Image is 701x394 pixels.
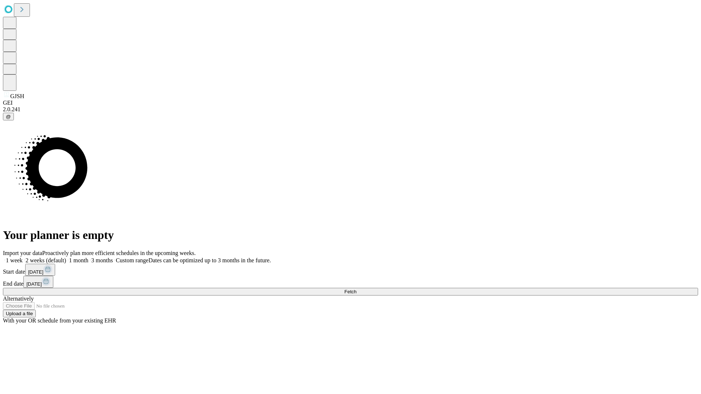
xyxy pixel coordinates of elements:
span: 2 weeks (default) [26,257,66,263]
button: Fetch [3,288,698,295]
button: [DATE] [25,264,55,276]
span: GJSH [10,93,24,99]
span: [DATE] [28,269,43,275]
button: Upload a file [3,310,36,317]
div: GEI [3,100,698,106]
span: Custom range [116,257,148,263]
span: Dates can be optimized up to 3 months in the future. [149,257,271,263]
span: 1 month [69,257,88,263]
span: Alternatively [3,295,34,302]
span: @ [6,114,11,119]
span: With your OR schedule from your existing EHR [3,317,116,324]
div: 2.0.241 [3,106,698,113]
button: [DATE] [23,276,53,288]
span: Proactively plan more efficient schedules in the upcoming weeks. [42,250,196,256]
span: Fetch [344,289,356,294]
span: 3 months [91,257,113,263]
div: End date [3,276,698,288]
span: Import your data [3,250,42,256]
h1: Your planner is empty [3,228,698,242]
button: @ [3,113,14,120]
span: 1 week [6,257,23,263]
span: [DATE] [26,281,42,287]
div: Start date [3,264,698,276]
